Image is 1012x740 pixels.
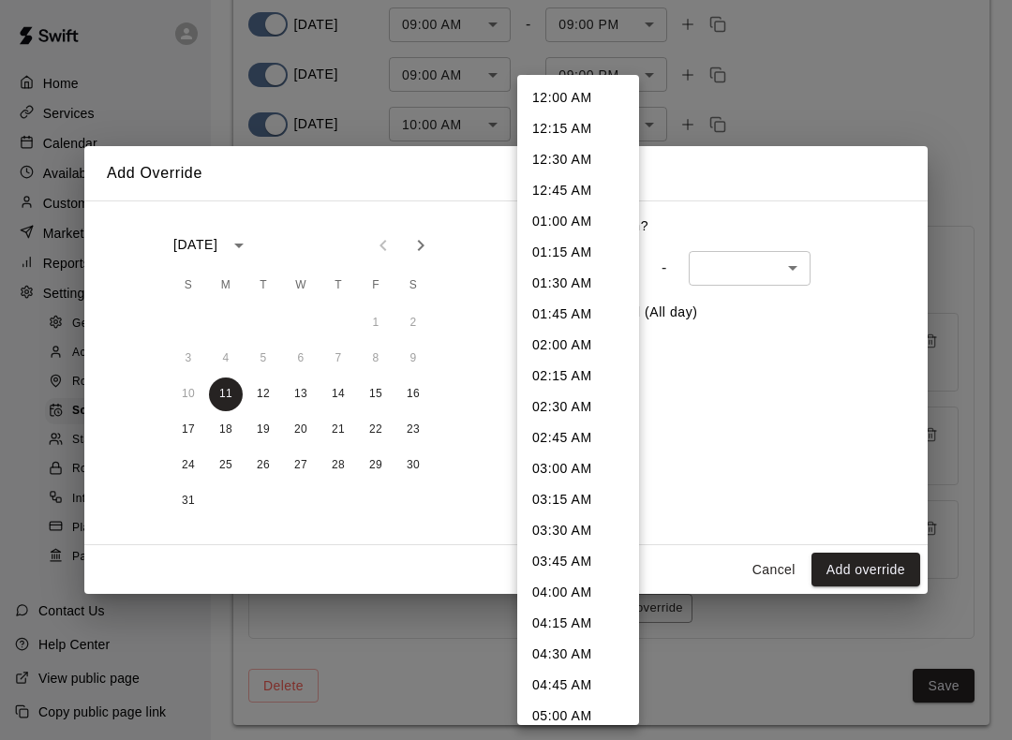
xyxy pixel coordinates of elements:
[517,113,639,144] li: 12:15 AM
[517,701,639,732] li: 05:00 AM
[517,577,639,608] li: 04:00 AM
[517,515,639,546] li: 03:30 AM
[517,82,639,113] li: 12:00 AM
[517,639,639,670] li: 04:30 AM
[517,237,639,268] li: 01:15 AM
[517,422,639,453] li: 02:45 AM
[517,144,639,175] li: 12:30 AM
[517,268,639,299] li: 01:30 AM
[517,453,639,484] li: 03:00 AM
[517,484,639,515] li: 03:15 AM
[517,206,639,237] li: 01:00 AM
[517,299,639,330] li: 01:45 AM
[517,330,639,361] li: 02:00 AM
[517,670,639,701] li: 04:45 AM
[517,175,639,206] li: 12:45 AM
[517,392,639,422] li: 02:30 AM
[517,608,639,639] li: 04:15 AM
[517,546,639,577] li: 03:45 AM
[517,361,639,392] li: 02:15 AM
